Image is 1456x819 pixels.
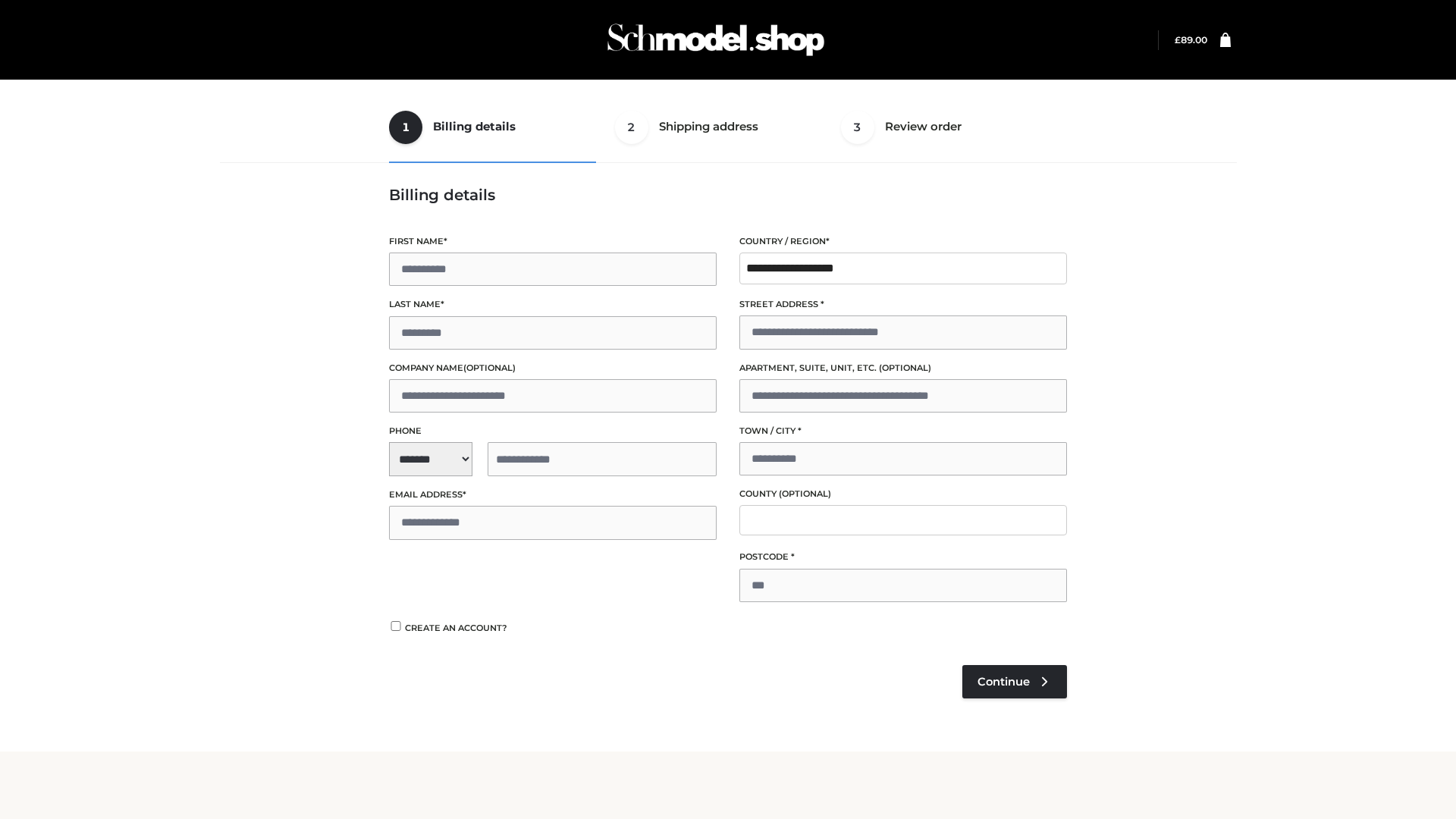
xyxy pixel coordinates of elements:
[962,665,1067,698] a: Continue
[977,675,1030,689] span: Continue
[389,297,717,312] label: Last name
[879,362,931,373] span: (optional)
[405,623,507,633] span: Create an account?
[389,186,1067,204] h3: Billing details
[739,361,1067,375] label: Apartment, suite, unit, etc.
[389,424,717,438] label: Phone
[739,550,1067,564] label: Postcode
[389,234,717,249] label: First name
[739,424,1067,438] label: Town / City
[739,297,1067,312] label: Street address
[389,488,717,502] label: Email address
[463,362,516,373] span: (optional)
[1175,34,1207,45] bdi: 89.00
[1175,34,1207,45] a: £89.00
[389,621,403,631] input: Create an account?
[389,361,717,375] label: Company name
[739,487,1067,501] label: County
[739,234,1067,249] label: Country / Region
[602,10,830,70] img: Schmodel Admin 964
[779,488,831,499] span: (optional)
[1175,34,1181,45] span: £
